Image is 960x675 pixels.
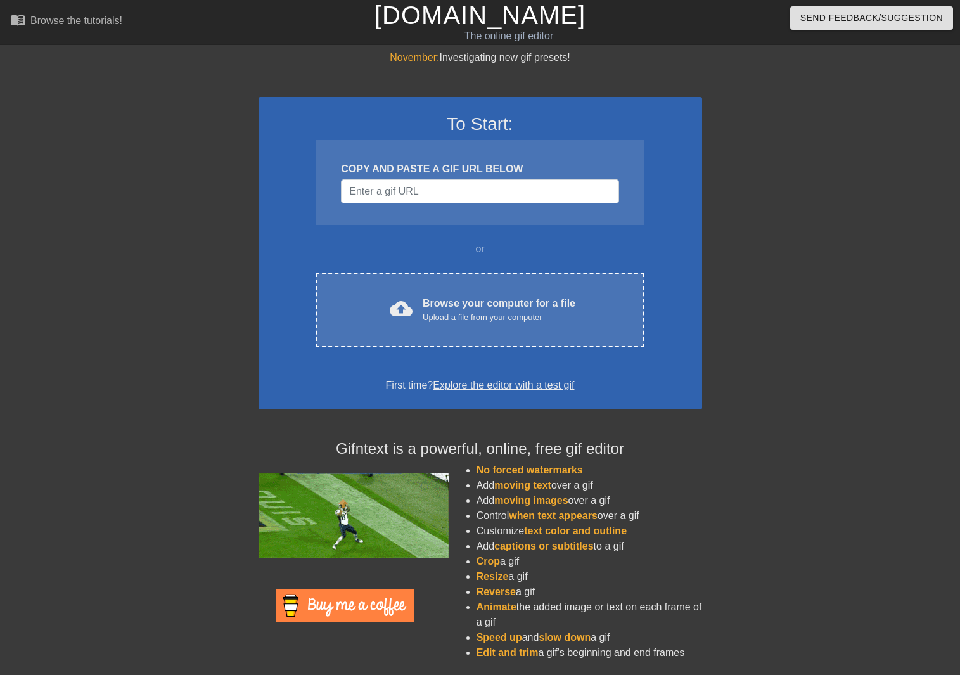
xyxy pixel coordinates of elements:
[477,586,516,597] span: Reverse
[477,645,702,660] li: a gif's beginning and end frames
[276,589,414,622] img: Buy Me A Coffee
[341,162,618,177] div: COPY AND PASTE A GIF URL BELOW
[326,29,691,44] div: The online gif editor
[291,241,669,257] div: or
[477,508,702,524] li: Control over a gif
[477,632,522,643] span: Speed up
[539,632,591,643] span: slow down
[477,571,509,582] span: Resize
[259,473,449,558] img: football_small.gif
[477,647,539,658] span: Edit and trim
[477,539,702,554] li: Add to a gif
[477,465,583,475] span: No forced watermarks
[275,378,686,393] div: First time?
[30,15,122,26] div: Browse the tutorials!
[477,584,702,600] li: a gif
[494,480,551,491] span: moving text
[477,630,702,645] li: and a gif
[509,510,598,521] span: when text appears
[790,6,953,30] button: Send Feedback/Suggestion
[10,12,25,27] span: menu_book
[494,541,593,551] span: captions or subtitles
[477,554,702,569] li: a gif
[477,524,702,539] li: Customize
[390,52,439,63] span: November:
[477,600,702,630] li: the added image or text on each frame of a gif
[477,556,500,567] span: Crop
[423,296,575,324] div: Browse your computer for a file
[259,50,702,65] div: Investigating new gif presets!
[477,478,702,493] li: Add over a gif
[433,380,574,390] a: Explore the editor with a test gif
[259,440,702,458] h4: Gifntext is a powerful, online, free gif editor
[390,297,413,320] span: cloud_upload
[524,525,627,536] span: text color and outline
[10,12,122,32] a: Browse the tutorials!
[477,601,516,612] span: Animate
[341,179,618,203] input: Username
[800,10,943,26] span: Send Feedback/Suggestion
[477,569,702,584] li: a gif
[494,495,568,506] span: moving images
[423,311,575,324] div: Upload a file from your computer
[374,1,586,29] a: [DOMAIN_NAME]
[477,493,702,508] li: Add over a gif
[275,113,686,135] h3: To Start:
